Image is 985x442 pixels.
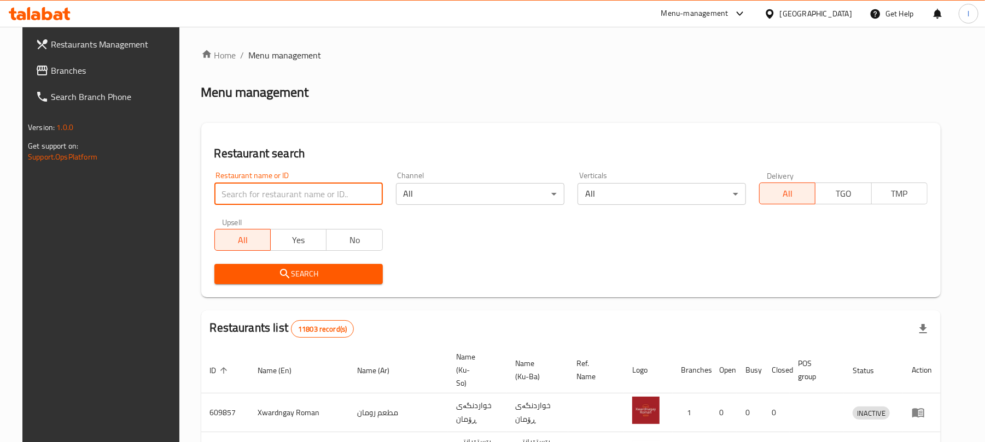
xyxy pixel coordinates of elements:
[876,186,923,202] span: TMP
[661,7,728,20] div: Menu-management
[912,406,932,419] div: Menu
[27,84,187,110] a: Search Branch Phone
[28,120,55,134] span: Version:
[214,183,383,205] input: Search for restaurant name or ID..
[759,182,815,204] button: All
[764,186,811,202] span: All
[222,218,242,226] label: Upsell
[767,172,794,179] label: Delivery
[780,8,852,20] div: [GEOGRAPHIC_DATA]
[51,64,178,77] span: Branches
[326,229,382,251] button: No
[799,357,831,383] span: POS group
[711,347,737,393] th: Open
[967,8,969,20] span: l
[223,267,374,281] span: Search
[711,393,737,432] td: 0
[673,393,711,432] td: 1
[737,347,763,393] th: Busy
[249,393,348,432] td: Xwardngay Roman
[396,183,564,205] div: All
[201,49,941,62] nav: breadcrumb
[853,407,890,420] span: INACTIVE
[507,393,568,432] td: خواردنگەی ڕۆمان
[903,347,941,393] th: Action
[27,31,187,57] a: Restaurants Management
[201,393,249,432] td: 609857
[673,347,711,393] th: Branches
[623,347,673,393] th: Logo
[270,229,327,251] button: Yes
[28,150,97,164] a: Support.OpsPlatform
[292,324,353,334] span: 11803 record(s)
[578,183,746,205] div: All
[632,397,660,424] img: Xwardngay Roman
[210,364,231,377] span: ID
[815,182,871,204] button: TGO
[291,320,354,338] div: Total records count
[871,182,928,204] button: TMP
[258,364,306,377] span: Name (En)
[910,316,936,342] div: Export file
[56,120,73,134] span: 1.0.0
[249,49,322,62] span: Menu management
[27,57,187,84] a: Branches
[201,84,309,101] h2: Menu management
[820,186,867,202] span: TGO
[51,90,178,103] span: Search Branch Phone
[214,264,383,284] button: Search
[577,357,610,383] span: Ref. Name
[201,49,236,62] a: Home
[853,364,888,377] span: Status
[275,232,322,248] span: Yes
[357,364,404,377] span: Name (Ar)
[214,229,271,251] button: All
[447,393,507,432] td: خواردنگەی ڕۆمان
[28,139,78,153] span: Get support on:
[763,393,790,432] td: 0
[348,393,447,432] td: مطعم رومان
[214,145,928,162] h2: Restaurant search
[516,357,555,383] span: Name (Ku-Ba)
[210,320,354,338] h2: Restaurants list
[51,38,178,51] span: Restaurants Management
[331,232,378,248] span: No
[219,232,266,248] span: All
[737,393,763,432] td: 0
[241,49,244,62] li: /
[456,350,494,390] span: Name (Ku-So)
[763,347,790,393] th: Closed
